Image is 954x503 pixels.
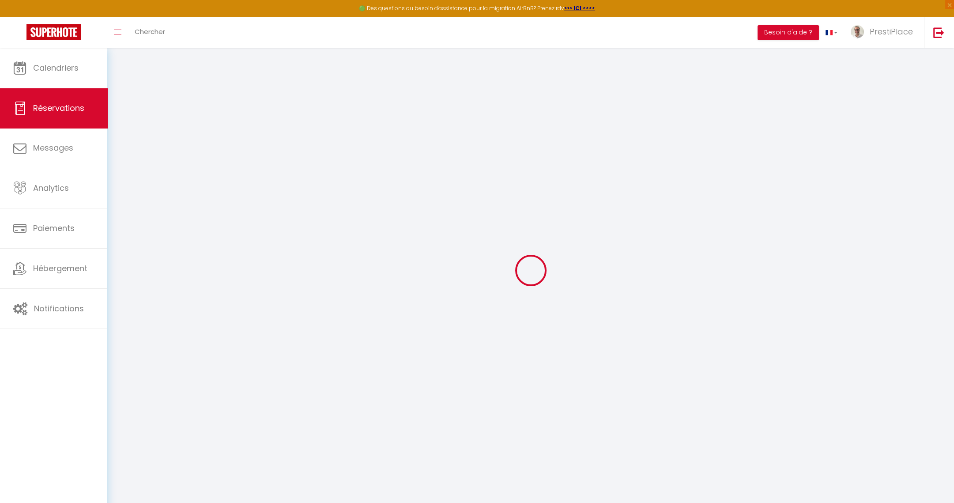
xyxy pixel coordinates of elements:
[128,17,172,48] a: Chercher
[564,4,595,12] a: >>> ICI <<<<
[33,263,87,274] span: Hébergement
[34,303,84,314] span: Notifications
[844,17,924,48] a: ... PrestiPlace
[33,142,73,153] span: Messages
[758,25,819,40] button: Besoin d'aide ?
[933,27,944,38] img: logout
[851,25,864,38] img: ...
[33,182,69,193] span: Analytics
[33,62,79,73] span: Calendriers
[135,27,165,36] span: Chercher
[26,24,81,40] img: Super Booking
[33,102,84,113] span: Réservations
[33,223,75,234] span: Paiements
[870,26,913,37] span: PrestiPlace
